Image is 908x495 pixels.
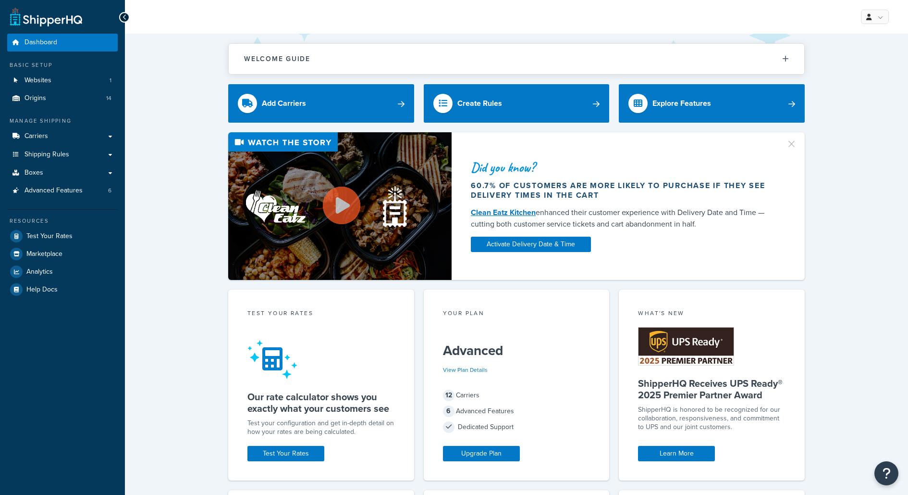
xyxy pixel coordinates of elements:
div: Create Rules [457,97,502,110]
a: Origins14 [7,89,118,107]
a: Test Your Rates [247,446,324,461]
div: enhanced their customer experience with Delivery Date and Time — cutting both customer service ti... [471,207,774,230]
h5: Advanced [443,343,590,358]
span: Carriers [25,132,48,140]
div: Did you know? [471,161,774,174]
a: Advanced Features6 [7,182,118,200]
div: Your Plan [443,309,590,320]
a: Create Rules [424,84,610,123]
div: Add Carriers [262,97,306,110]
a: Activate Delivery Date & Time [471,237,591,252]
p: ShipperHQ is honored to be recognized for our collaboration, responsiveness, and commitment to UP... [638,406,785,432]
a: Dashboard [7,34,118,51]
span: 12 [443,390,454,401]
span: 14 [106,94,111,102]
span: Test Your Rates [26,232,73,241]
a: Analytics [7,263,118,280]
span: Help Docs [26,286,58,294]
span: 6 [108,187,111,195]
div: Resources [7,217,118,225]
span: 1 [110,76,111,85]
a: Explore Features [619,84,805,123]
div: Basic Setup [7,61,118,69]
span: Shipping Rules [25,151,69,159]
span: Advanced Features [25,187,83,195]
a: Carriers [7,127,118,145]
div: Advanced Features [443,405,590,418]
a: Help Docs [7,281,118,298]
a: Add Carriers [228,84,414,123]
button: Open Resource Center [874,461,898,485]
span: 6 [443,406,454,417]
li: Origins [7,89,118,107]
span: Analytics [26,268,53,276]
div: Manage Shipping [7,117,118,125]
a: Websites1 [7,72,118,89]
div: Dedicated Support [443,420,590,434]
h2: Welcome Guide [244,55,310,63]
button: Welcome Guide [229,44,804,74]
div: What's New [638,309,785,320]
a: Upgrade Plan [443,446,520,461]
a: Shipping Rules [7,146,118,164]
span: Websites [25,76,51,85]
span: Marketplace [26,250,62,258]
div: 60.7% of customers are more likely to purchase if they see delivery times in the cart [471,181,774,200]
span: Origins [25,94,46,102]
h5: ShipperHQ Receives UPS Ready® 2025 Premier Partner Award [638,378,785,401]
li: Advanced Features [7,182,118,200]
div: Test your rates [247,309,395,320]
h5: Our rate calculator shows you exactly what your customers see [247,391,395,414]
div: Test your configuration and get in-depth detail on how your rates are being calculated. [247,419,395,436]
span: Boxes [25,169,43,177]
a: Boxes [7,164,118,182]
div: Explore Features [652,97,711,110]
li: Websites [7,72,118,89]
a: Clean Eatz Kitchen [471,207,536,218]
span: Dashboard [25,38,57,47]
div: Carriers [443,389,590,402]
a: Marketplace [7,245,118,263]
a: Learn More [638,446,715,461]
img: Video thumbnail [228,132,452,280]
a: View Plan Details [443,366,488,374]
a: Test Your Rates [7,228,118,245]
